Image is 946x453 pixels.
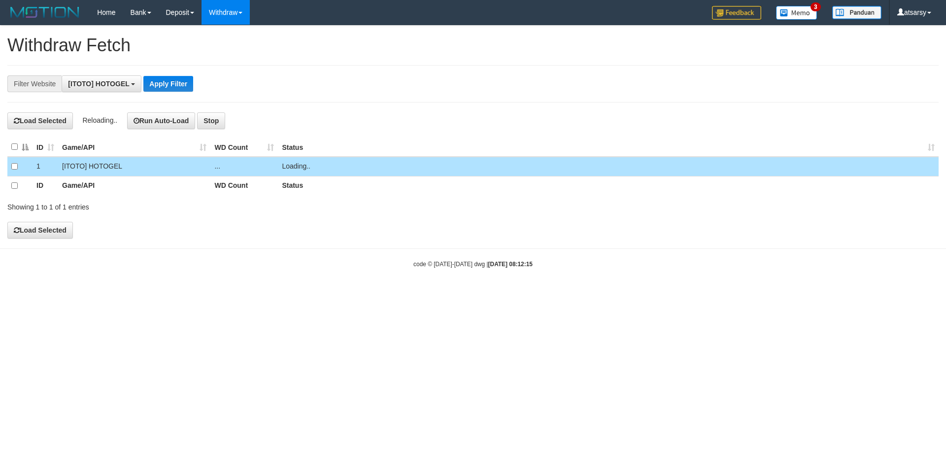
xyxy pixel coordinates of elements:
[488,261,533,268] strong: [DATE] 08:12:15
[832,6,881,19] img: panduan.png
[62,75,141,92] button: [ITOTO] HOTOGEL
[413,261,533,268] small: code © [DATE]-[DATE] dwg |
[197,112,225,129] button: Stop
[7,222,73,239] button: Load Selected
[7,35,939,55] h1: Withdraw Fetch
[7,75,62,92] div: Filter Website
[776,6,817,20] img: Button%20Memo.svg
[33,138,58,157] th: ID: activate to sort column ascending
[7,112,73,129] button: Load Selected
[210,176,278,195] th: WD Count
[278,176,939,195] th: Status
[214,162,220,170] span: ...
[68,80,129,88] span: [ITOTO] HOTOGEL
[127,112,196,129] button: Run Auto-Load
[33,157,58,176] td: 1
[811,2,821,11] span: 3
[33,176,58,195] th: ID
[712,6,761,20] img: Feedback.jpg
[82,116,117,124] span: Reloading..
[282,162,310,170] span: Loading..
[58,157,210,176] td: [ITOTO] HOTOGEL
[7,5,82,20] img: MOTION_logo.png
[7,198,387,212] div: Showing 1 to 1 of 1 entries
[210,138,278,157] th: WD Count: activate to sort column ascending
[143,76,193,92] button: Apply Filter
[278,138,939,157] th: Status: activate to sort column ascending
[58,176,210,195] th: Game/API
[58,138,210,157] th: Game/API: activate to sort column ascending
